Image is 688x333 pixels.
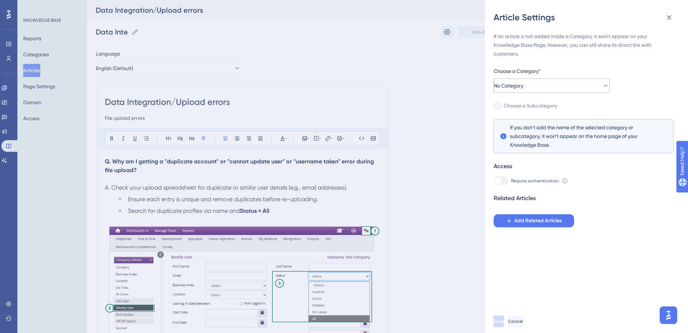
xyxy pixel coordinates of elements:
div: If an article is not added inside a Category, it won't appear on your Knowledge Base Page. Howeve... [494,32,673,58]
span: Choose a Subcategory [504,102,557,110]
button: No Category [494,78,610,93]
span: Save [494,318,504,324]
span: Choose a Category* [494,67,541,76]
iframe: UserGuiding AI Assistant Launcher [658,304,679,326]
span: Need Help? [17,2,45,11]
span: No Category [494,81,523,90]
span: If you don’t add the name of the selected category or subcategory, it won’t appear on the home pa... [510,123,657,149]
div: Related Articles [494,194,536,203]
span: Add Related Articles [514,216,562,225]
span: Cancel [508,318,523,324]
div: Access [494,162,512,171]
button: Save [494,316,504,327]
span: Require authentication [511,178,559,184]
button: Add Related Articles [494,214,574,227]
div: Article Settings [494,12,679,23]
button: Cancel [508,316,523,327]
